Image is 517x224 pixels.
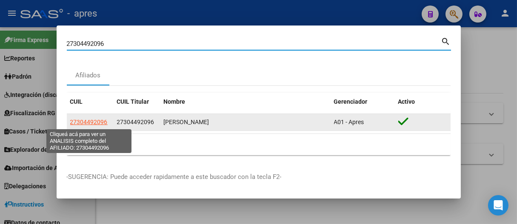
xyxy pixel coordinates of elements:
[164,117,327,127] div: [PERSON_NAME]
[331,93,395,111] datatable-header-cell: Gerenciador
[334,119,364,125] span: A01 - Apres
[114,93,160,111] datatable-header-cell: CUIL Titular
[67,134,451,155] div: 1 total
[67,93,114,111] datatable-header-cell: CUIL
[70,119,108,125] span: 27304492096
[398,98,415,105] span: Activo
[441,36,451,46] mat-icon: search
[67,172,451,182] p: -SUGERENCIA: Puede acceder rapidamente a este buscador con la tecla F2-
[488,195,508,215] div: Open Intercom Messenger
[164,98,186,105] span: Nombre
[75,71,100,80] div: Afiliados
[70,98,83,105] span: CUIL
[117,119,154,125] span: 27304492096
[160,93,331,111] datatable-header-cell: Nombre
[117,98,149,105] span: CUIL Titular
[334,98,368,105] span: Gerenciador
[395,93,451,111] datatable-header-cell: Activo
